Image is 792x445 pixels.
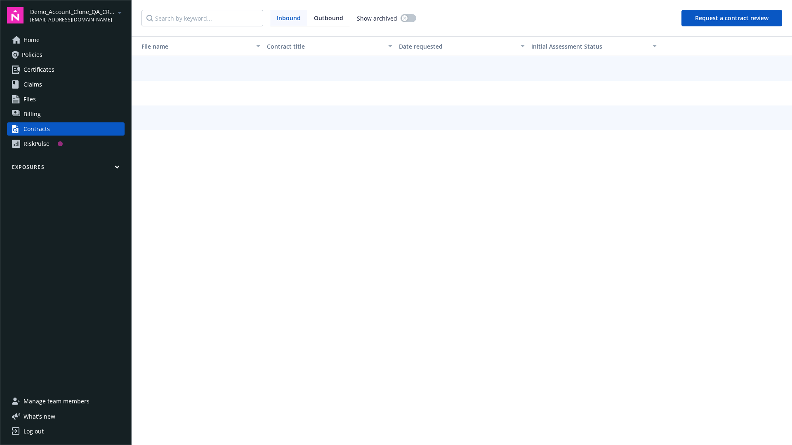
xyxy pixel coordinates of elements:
[24,425,44,438] div: Log out
[24,108,41,121] span: Billing
[24,93,36,106] span: Files
[30,16,115,23] span: [EMAIL_ADDRESS][DOMAIN_NAME]
[7,33,125,47] a: Home
[7,63,125,76] a: Certificates
[135,42,251,51] div: File name
[24,137,49,150] div: RiskPulse
[531,42,648,51] div: Toggle SortBy
[277,14,301,22] span: Inbound
[531,42,602,50] span: Initial Assessment Status
[24,412,55,421] span: What ' s new
[7,137,125,150] a: RiskPulse
[24,395,90,408] span: Manage team members
[264,36,396,56] button: Contract title
[307,10,350,26] span: Outbound
[7,93,125,106] a: Files
[7,395,125,408] a: Manage team members
[30,7,125,23] button: Demo_Account_Clone_QA_CR_Tests_Client[EMAIL_ADDRESS][DOMAIN_NAME]arrowDropDown
[267,42,383,51] div: Contract title
[141,10,263,26] input: Search by keyword...
[24,63,54,76] span: Certificates
[24,78,42,91] span: Claims
[30,7,115,16] span: Demo_Account_Clone_QA_CR_Tests_Client
[7,78,125,91] a: Claims
[7,164,125,174] button: Exposures
[22,48,42,61] span: Policies
[135,42,251,51] div: Toggle SortBy
[681,10,782,26] button: Request a contract review
[7,48,125,61] a: Policies
[357,14,397,23] span: Show archived
[24,122,50,136] div: Contracts
[7,108,125,121] a: Billing
[7,122,125,136] a: Contracts
[115,7,125,17] a: arrowDropDown
[270,10,307,26] span: Inbound
[7,412,68,421] button: What's new
[399,42,515,51] div: Date requested
[7,7,24,23] img: navigator-logo.svg
[314,14,343,22] span: Outbound
[24,33,40,47] span: Home
[396,36,528,56] button: Date requested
